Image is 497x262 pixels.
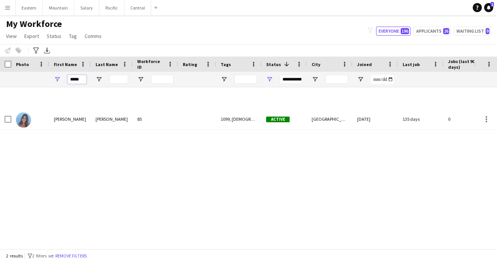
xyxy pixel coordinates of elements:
div: 135 days [398,109,444,129]
app-action-btn: Advanced filters [31,46,41,55]
span: Tag [69,33,77,39]
button: Open Filter Menu [357,76,364,83]
div: 1099, [DEMOGRAPHIC_DATA], Northeast, [US_STATE], [GEOGRAPHIC_DATA] [216,109,262,129]
button: Open Filter Menu [96,76,102,83]
div: 85 [133,109,178,129]
img: Riley McDonald [16,112,31,128]
span: Export [24,33,39,39]
button: Waiting list9 [454,27,491,36]
span: My Workforce [6,18,62,30]
input: Workforce ID Filter Input [151,75,174,84]
span: Last job [403,62,420,67]
span: 2 filters set [32,253,54,259]
div: [GEOGRAPHIC_DATA] [307,109,353,129]
span: 9 [486,28,489,34]
div: [PERSON_NAME] [49,109,91,129]
button: Everyone196 [376,27,411,36]
div: [PERSON_NAME] [91,109,133,129]
span: Tags [221,62,231,67]
span: City [312,62,320,67]
span: Active [266,117,290,122]
input: Tags Filter Input [234,75,257,84]
button: Open Filter Menu [137,76,144,83]
a: Export [21,31,42,41]
div: 0 [444,109,493,129]
span: 26 [443,28,449,34]
app-action-btn: Export XLSX [42,46,52,55]
span: Rating [183,62,197,67]
span: Comms [85,33,102,39]
button: Open Filter Menu [221,76,227,83]
div: [DATE] [353,109,398,129]
a: Status [44,31,64,41]
span: 1 [491,2,494,7]
span: Photo [16,62,29,67]
span: View [6,33,17,39]
span: Joined [357,62,372,67]
a: View [3,31,20,41]
button: Applicants26 [414,27,451,36]
a: 1 [484,3,493,12]
span: Jobs (last 90 days) [448,58,479,70]
input: Last Name Filter Input [109,75,128,84]
a: Tag [66,31,80,41]
span: First Name [54,62,77,67]
span: Workforce ID [137,58,165,70]
button: Central [124,0,151,15]
span: Last Name [96,62,118,67]
button: Pacific [99,0,124,15]
button: Mountain [43,0,74,15]
button: Open Filter Menu [54,76,61,83]
span: Status [266,62,281,67]
input: Joined Filter Input [371,75,394,84]
button: Remove filters [54,252,88,260]
button: Salary [74,0,99,15]
button: Open Filter Menu [312,76,318,83]
button: Open Filter Menu [266,76,273,83]
span: 196 [401,28,409,34]
input: City Filter Input [325,75,348,84]
button: Eastern [16,0,43,15]
input: First Name Filter Input [67,75,86,84]
span: Status [47,33,61,39]
a: Comms [82,31,105,41]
